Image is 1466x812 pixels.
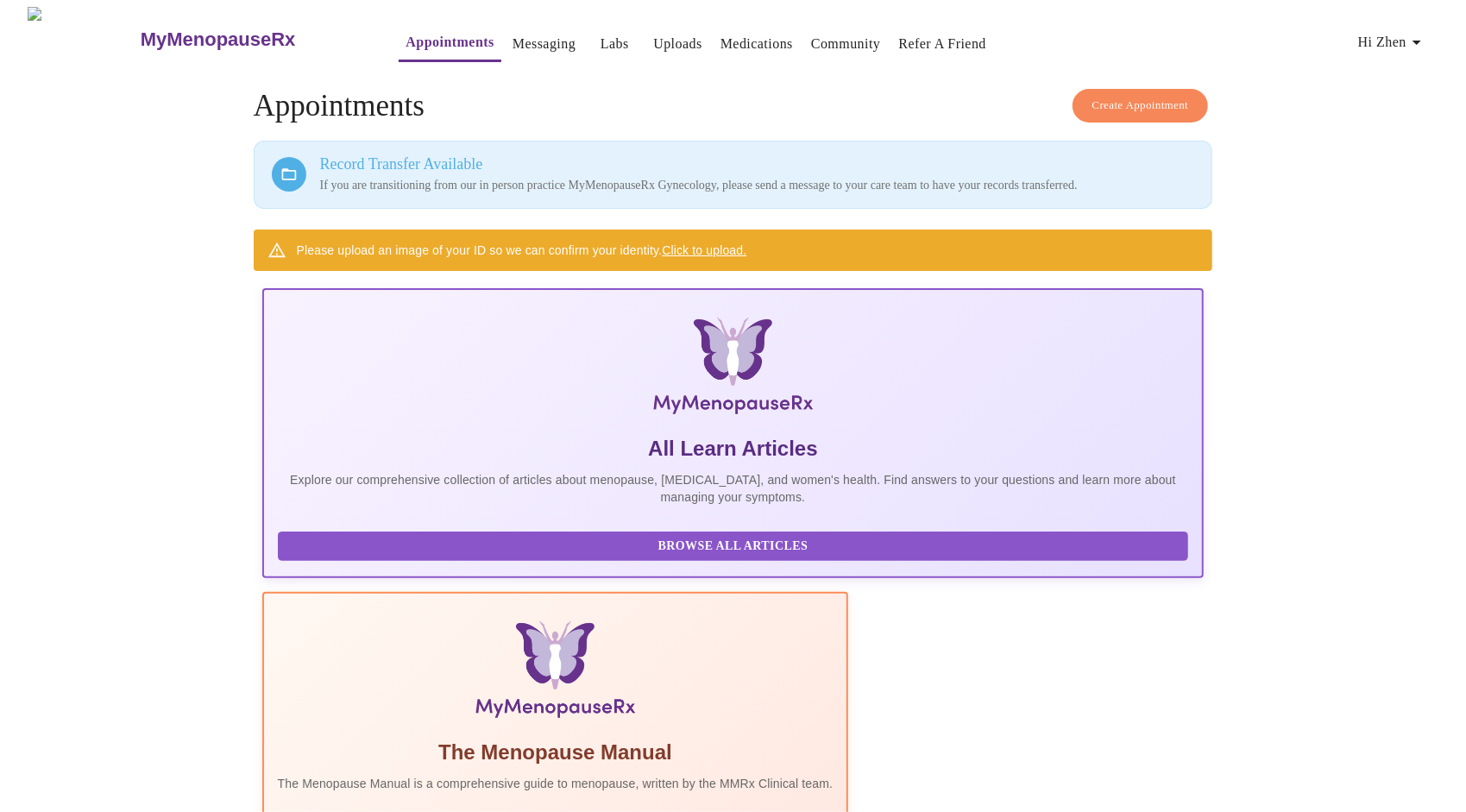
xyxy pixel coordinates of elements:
[278,435,1189,463] h5: All Learn Articles
[892,27,994,61] button: Refer a Friend
[399,25,500,62] button: Appointments
[278,775,834,792] p: The Menopause Manual is a comprehensive guide to menopause, written by the MMRx Clinical team.
[662,243,746,257] a: Click to upload.
[366,621,745,725] img: Menopause Manual
[804,27,888,61] button: Community
[141,28,296,51] h3: MyMenopauseRx
[278,538,1193,552] a: Browse All Articles
[295,536,1172,557] span: Browse All Articles
[899,32,987,56] a: Refer a Friend
[320,155,1195,173] h3: Record Transfer Available
[320,177,1195,194] p: If you are transitioning from our in person practice MyMenopauseRx Gynecology, please send a mess...
[1092,96,1189,116] span: Create Appointment
[278,532,1189,562] button: Browse All Articles
[419,318,1048,421] img: MyMenopauseRx Logo
[406,30,494,54] a: Appointments
[513,32,576,56] a: Messaging
[297,235,747,266] div: Please upload an image of your ID so we can confirm your identity.
[254,89,1213,123] h4: Appointments
[138,9,364,70] a: MyMenopauseRx
[1351,25,1434,60] button: Hi Zhen
[653,32,702,56] a: Uploads
[1073,89,1209,123] button: Create Appointment
[28,7,138,72] img: MyMenopauseRx Logo
[646,27,709,61] button: Uploads
[587,27,642,61] button: Labs
[278,471,1189,506] p: Explore our comprehensive collection of articles about menopause, [MEDICAL_DATA], and women's hea...
[714,27,800,61] button: Medications
[720,32,793,56] a: Medications
[601,32,629,56] a: Labs
[1358,30,1427,54] span: Hi Zhen
[506,27,582,61] button: Messaging
[278,739,834,766] h5: The Menopause Manual
[811,32,881,56] a: Community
